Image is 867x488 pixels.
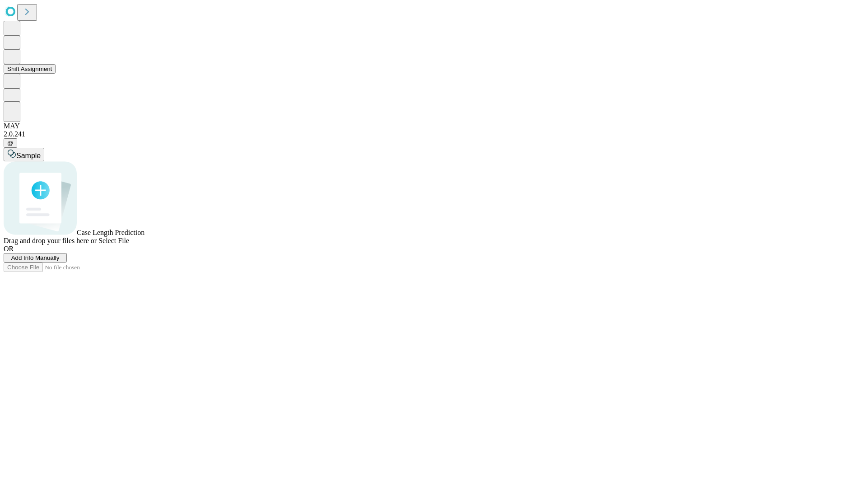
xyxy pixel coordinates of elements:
[4,245,14,253] span: OR
[4,138,17,148] button: @
[11,254,60,261] span: Add Info Manually
[4,130,863,138] div: 2.0.241
[4,64,56,74] button: Shift Assignment
[4,122,863,130] div: MAY
[4,253,67,263] button: Add Info Manually
[16,152,41,160] span: Sample
[4,148,44,161] button: Sample
[4,237,97,244] span: Drag and drop your files here or
[7,140,14,146] span: @
[98,237,129,244] span: Select File
[77,229,144,236] span: Case Length Prediction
